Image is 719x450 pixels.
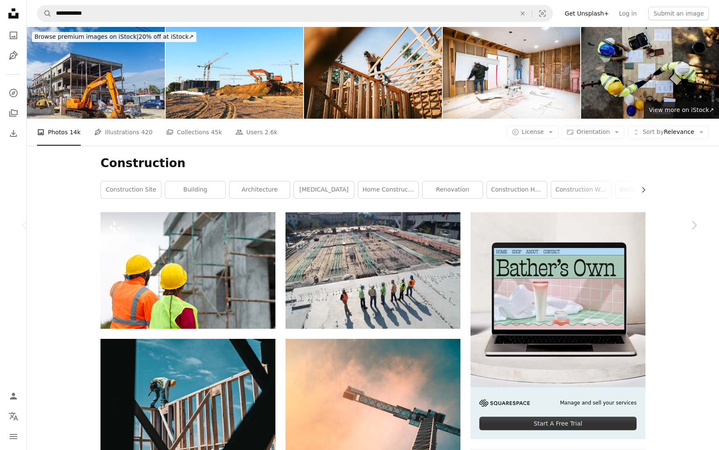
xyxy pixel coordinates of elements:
a: Log in [614,7,642,20]
div: Start A Free Trial [479,417,637,430]
a: Log in / Sign up [5,388,22,405]
span: View more on iStock ↗ [649,107,714,113]
span: 45k [211,128,222,137]
img: Construction site. Buildings under construction. Tower Cranes on Residential Buildings construction. [166,27,304,119]
button: scroll list to the right [636,181,645,198]
span: 420 [141,128,153,137]
div: 20% off at iStock ↗ [32,32,196,42]
a: architecture [230,181,290,198]
span: 2.6k [264,128,277,137]
a: Next [669,185,719,266]
a: Collections [5,105,22,122]
a: Browse premium images on iStock|20% off at iStock↗ [27,27,201,47]
img: a couple of construction workers standing next to each other [100,212,275,329]
button: Visual search [532,5,552,21]
a: Collections 45k [166,119,222,146]
img: seven construction workers standing on white field [285,212,460,329]
a: Manage and sell your servicesStart A Free Trial [471,212,645,439]
button: Menu [5,428,22,445]
a: Users 2.6k [235,119,278,146]
a: a couple of construction workers standing next to each other [100,266,275,274]
a: [MEDICAL_DATA] [294,181,354,198]
span: Sort by [642,128,663,135]
button: Sort byRelevance [628,125,709,139]
a: renovation [423,181,483,198]
span: Relevance [642,128,694,136]
a: construction workers [551,181,611,198]
img: Construction Crew Putting Up Framing of New Home [304,27,442,119]
a: View more on iStock↗ [644,102,719,119]
a: man in yellow shirt and blue denim jeans jumping on brown wooden railings under blue and [100,393,275,401]
a: construction house [487,181,547,198]
img: Blueprint, architecture and men at table shaking hands for collaboration, agreement and inspectio... [581,27,719,119]
img: file-1707883121023-8e3502977149image [471,212,645,387]
button: License [507,125,559,139]
a: Illustrations [5,47,22,64]
img: Drywall installers working in kitchen renovation [443,27,581,119]
button: Orientation [562,125,624,139]
span: Orientation [576,128,610,135]
h1: Construction [100,156,645,171]
a: Get Unsplash+ [560,7,614,20]
span: License [522,128,544,135]
img: file-1705255347840-230a6ab5bca9image [479,399,530,407]
img: Rosehall, East Berbice-Corentyne, Guyana - Building Construction with Heavy Equipment around [27,27,165,119]
span: Manage and sell your services [560,399,637,407]
button: Search Unsplash [37,5,52,21]
button: Submit an image [648,7,709,20]
button: Clear [513,5,532,21]
form: Find visuals sitewide [37,5,553,22]
a: seven construction workers standing on white field [285,266,460,274]
button: Language [5,408,22,425]
a: home construction [358,181,418,198]
a: Explore [5,85,22,101]
a: building [165,181,225,198]
span: Browse premium images on iStock | [34,33,138,40]
a: construction site [101,181,161,198]
a: Photos [5,27,22,44]
a: Illustrations 420 [94,119,153,146]
a: under construction [616,181,676,198]
a: Download History [5,125,22,142]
